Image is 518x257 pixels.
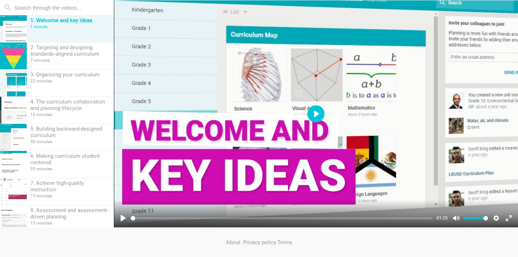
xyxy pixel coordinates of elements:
div: 35 minutes [30,166,110,171]
button: Play, 1. Welcome and key ideas [307,105,325,122]
div: 8. Assessment and assessment-driven planning [30,207,110,220]
a: Privacy policy [243,239,276,246]
div: Current time [433,214,449,222]
div: 30 minutes [30,139,110,144]
div: 2. Targeting and designing standards-aligned curriculum [30,44,110,57]
div: 1 minute [30,24,110,29]
input: Volume [464,215,488,222]
div: 17 minutes [30,193,110,198]
div: 4. The curriculum collaboration and planning lifecycle [30,99,110,111]
div: 16 minutes [30,112,110,117]
input: Seek [131,215,433,222]
div: 13 minutes [30,221,110,226]
a: Terms [277,239,292,246]
div: 22 minutes [30,79,110,84]
a: About [226,239,240,246]
div: 6. Making curriculum student-centered [30,153,110,166]
button: Play, 1. Welcome and key ideas [117,212,129,224]
div: 7. Achieve high-quality instruction [30,180,110,193]
div: 7 minutes [30,58,110,63]
div: 3. Organizing your curriculum [30,71,110,78]
div: 5. Building backward-designed curriculum [30,126,110,138]
div: 1. Welcome and key ideas [30,17,110,24]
